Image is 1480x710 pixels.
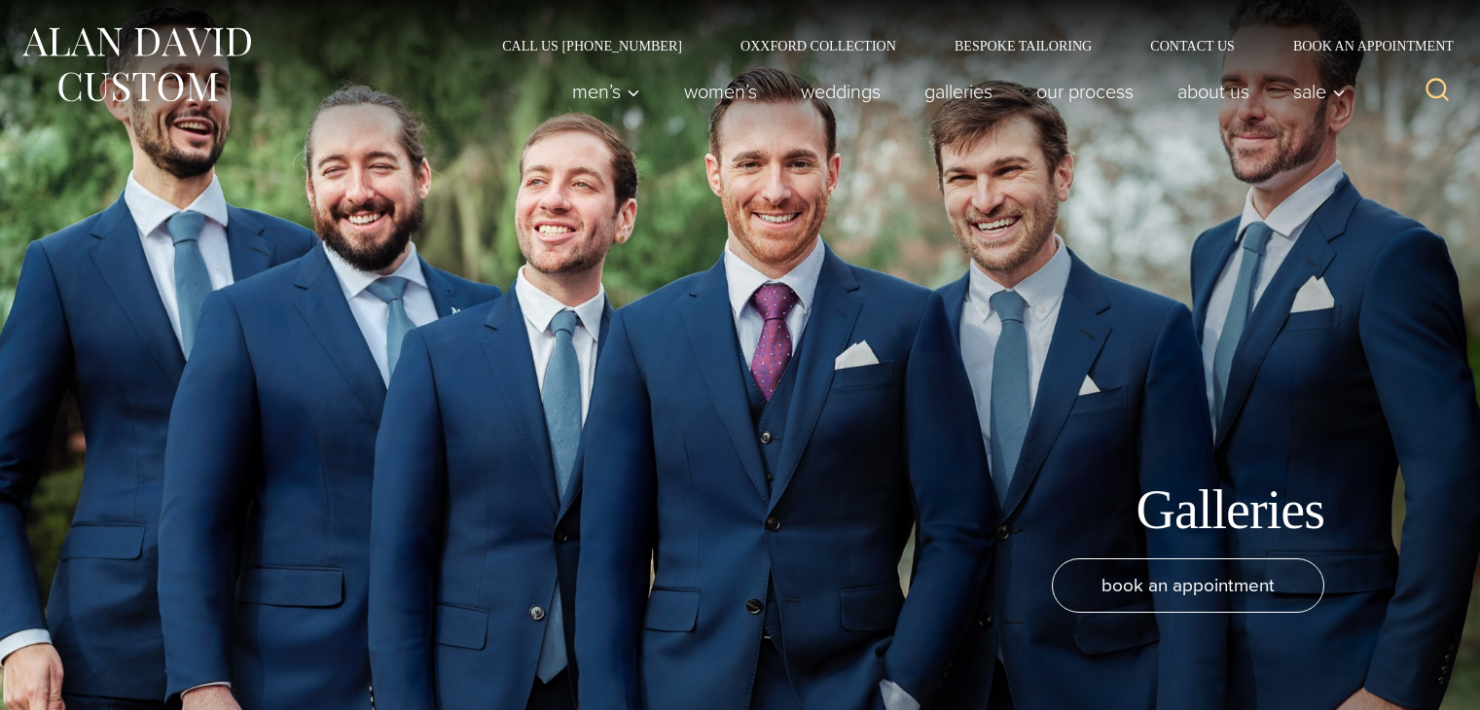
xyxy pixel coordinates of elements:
[925,39,1121,53] a: Bespoke Tailoring
[1156,72,1272,111] a: About Us
[903,72,1015,111] a: Galleries
[1137,478,1325,543] h1: Galleries
[711,39,925,53] a: Oxxford Collection
[1293,82,1346,101] span: Sale
[1015,72,1156,111] a: Our Process
[473,39,711,53] a: Call Us [PHONE_NUMBER]
[1121,39,1264,53] a: Contact Us
[1264,39,1461,53] a: Book an Appointment
[19,21,253,108] img: Alan David Custom
[551,72,1356,111] nav: Primary Navigation
[1052,558,1324,613] a: book an appointment
[1101,571,1275,599] span: book an appointment
[663,72,779,111] a: Women’s
[779,72,903,111] a: weddings
[572,82,640,101] span: Men’s
[473,39,1461,53] nav: Secondary Navigation
[1414,68,1461,115] button: View Search Form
